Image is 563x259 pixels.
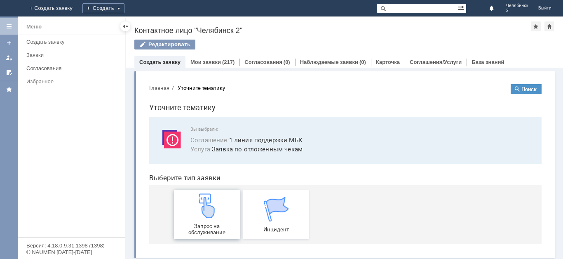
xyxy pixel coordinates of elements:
[48,49,389,54] span: Вы выбрали:
[368,7,399,16] button: Поиск
[7,7,27,14] button: Главная
[190,59,221,65] a: Мои заявки
[48,67,389,76] span: Заявка по отложенным чекам
[121,119,146,144] img: get067d4ba7cf7247ad92597448b2db9300
[26,250,117,255] div: © NAUMEN [DATE]-[DATE]
[410,59,462,65] a: Соглашения/Услуги
[359,59,366,65] div: (0)
[26,78,111,85] div: Избранное
[139,59,181,65] a: Создать заявку
[103,149,164,155] span: Инцидент
[31,112,97,162] a: Запрос на обслуживание
[35,7,82,14] div: Уточните тематику
[222,59,235,65] div: (217)
[7,24,399,36] h1: Уточните тематику
[300,59,358,65] a: Наблюдаемые заявки
[458,4,466,12] span: Расширенный поиск
[26,52,120,58] div: Заявки
[2,51,16,64] a: Мои заявки
[26,22,42,32] div: Меню
[48,58,87,66] span: Соглашение :
[34,146,95,158] span: Запрос на обслуживание
[2,36,16,49] a: Создать заявку
[472,59,504,65] a: База знаний
[284,59,290,65] div: (0)
[506,8,528,13] span: 2
[120,21,130,31] div: Скрыть меню
[23,62,124,75] a: Согласования
[52,116,77,141] img: get23c147a1b4124cbfa18e19f2abec5e8f
[244,59,282,65] a: Согласования
[82,3,124,13] div: Создать
[506,3,528,8] span: Челябинск
[2,66,16,79] a: Мои согласования
[23,35,124,48] a: Создать заявку
[531,21,541,31] div: Добавить в избранное
[16,49,41,74] img: svg%3E
[7,96,399,104] header: Выберите тип заявки
[48,58,160,67] button: Соглашение:1 линия поддержки МБК
[101,112,167,162] a: Инцидент
[26,243,117,248] div: Версия: 4.18.0.9.31.1398 (1398)
[26,39,120,45] div: Создать заявку
[544,21,554,31] div: Сделать домашней страницей
[23,49,124,61] a: Заявки
[134,26,531,35] div: Контактное лицо "Челябинск 2"
[26,65,120,71] div: Согласования
[48,67,69,75] span: Услуга :
[376,59,400,65] a: Карточка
